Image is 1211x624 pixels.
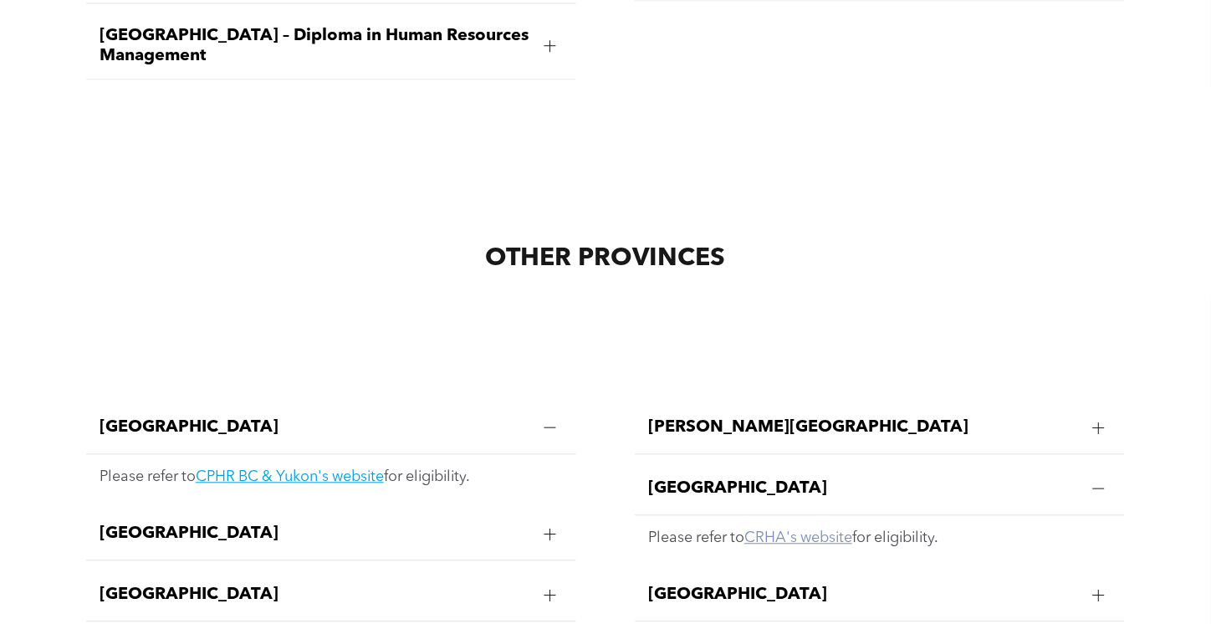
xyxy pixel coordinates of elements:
span: [GEOGRAPHIC_DATA] [100,418,531,438]
span: [GEOGRAPHIC_DATA] [648,479,1080,499]
p: Please refer to for eligibility. [648,529,1111,548]
span: [GEOGRAPHIC_DATA] [100,524,531,545]
span: OTHER PROVINCES [485,247,725,272]
a: CRHA's website [744,531,852,546]
a: CPHR BC & Yukon's website [196,470,384,485]
span: [PERSON_NAME][GEOGRAPHIC_DATA] [648,418,1080,438]
span: [GEOGRAPHIC_DATA] [648,586,1080,606]
span: [GEOGRAPHIC_DATA] – Diploma in Human Resources Management [100,26,531,66]
span: [GEOGRAPHIC_DATA] [100,586,531,606]
p: Please refer to for eligibility. [100,468,563,487]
